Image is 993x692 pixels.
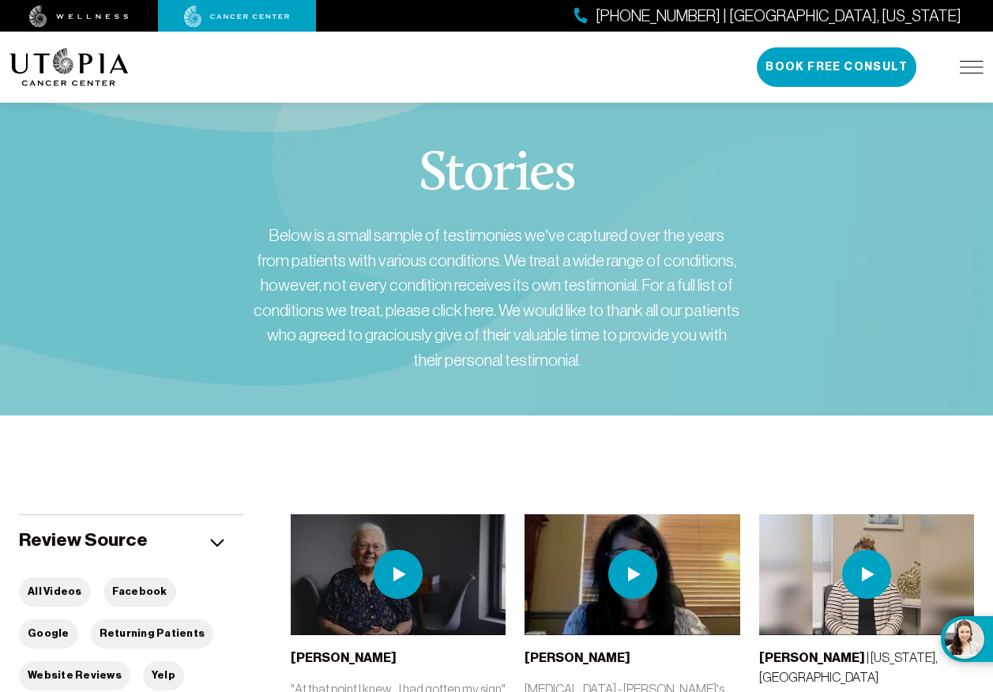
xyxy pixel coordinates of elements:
span: [PHONE_NUMBER] | [GEOGRAPHIC_DATA], [US_STATE] [596,5,961,28]
img: play icon [842,550,891,599]
span: | [US_STATE], [GEOGRAPHIC_DATA] [759,650,938,684]
img: thumbnail [525,514,739,635]
a: [PHONE_NUMBER] | [GEOGRAPHIC_DATA], [US_STATE] [574,5,961,28]
b: [PERSON_NAME] [291,650,397,665]
img: logo [9,48,129,86]
img: icon [210,539,224,547]
b: [PERSON_NAME] [759,650,865,665]
b: [PERSON_NAME] [525,650,630,665]
button: All Videos [19,577,91,607]
h1: Stories [419,147,575,204]
button: Returning Patients [91,619,214,649]
img: thumbnail [291,514,506,635]
button: Google [19,619,78,649]
img: play icon [608,550,657,599]
img: icon-hamburger [960,61,984,73]
img: play icon [374,550,423,599]
button: Yelp [143,661,184,690]
img: wellness [29,6,129,28]
button: Facebook [103,577,176,607]
img: thumbnail [759,514,974,635]
button: Website Reviews [19,661,130,690]
div: Below is a small sample of testimonies we’ve captured over the years from patients with various c... [252,223,742,372]
button: Book Free Consult [757,47,916,87]
img: cancer center [184,6,290,28]
h5: Review Source [19,528,148,552]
